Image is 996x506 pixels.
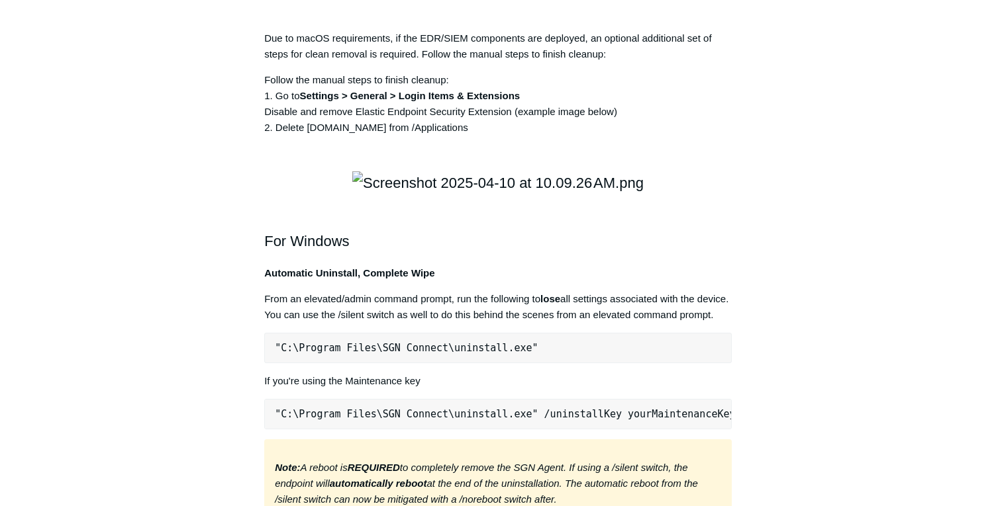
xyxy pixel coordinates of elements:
[330,478,427,489] strong: automatically reboot
[264,267,434,278] strong: Automatic Uninstall, Complete Wipe
[348,462,400,473] strong: REQUIRED
[264,30,732,62] p: Due to macOS requirements, if the EDR/SIEM components are deployed, an optional additional set of...
[352,171,644,194] img: Screenshot 2025-04-10 at 10.09.26 AM.png
[264,373,732,389] p: If you're using the Maintenance key
[264,72,732,136] p: Follow the manual steps to finish cleanup: 1. Go to Disable and remove Elastic Endpoint Security ...
[275,462,300,473] strong: Note:
[275,342,538,354] span: "C:\Program Files\SGN Connect\uninstall.exe"
[264,206,732,253] h2: For Windows
[300,90,521,101] strong: Settings > General > Login Items & Extensions
[275,462,698,505] em: A reboot is to completely remove the SGN Agent. If using a /silent switch, the endpoint will at t...
[264,399,732,429] pre: "C:\Program Files\SGN Connect\uninstall.exe" /uninstallKey yourMaintenanceKeyHere
[540,293,560,304] strong: lose
[264,293,728,320] span: From an elevated/admin command prompt, run the following to all settings associated with the devi...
